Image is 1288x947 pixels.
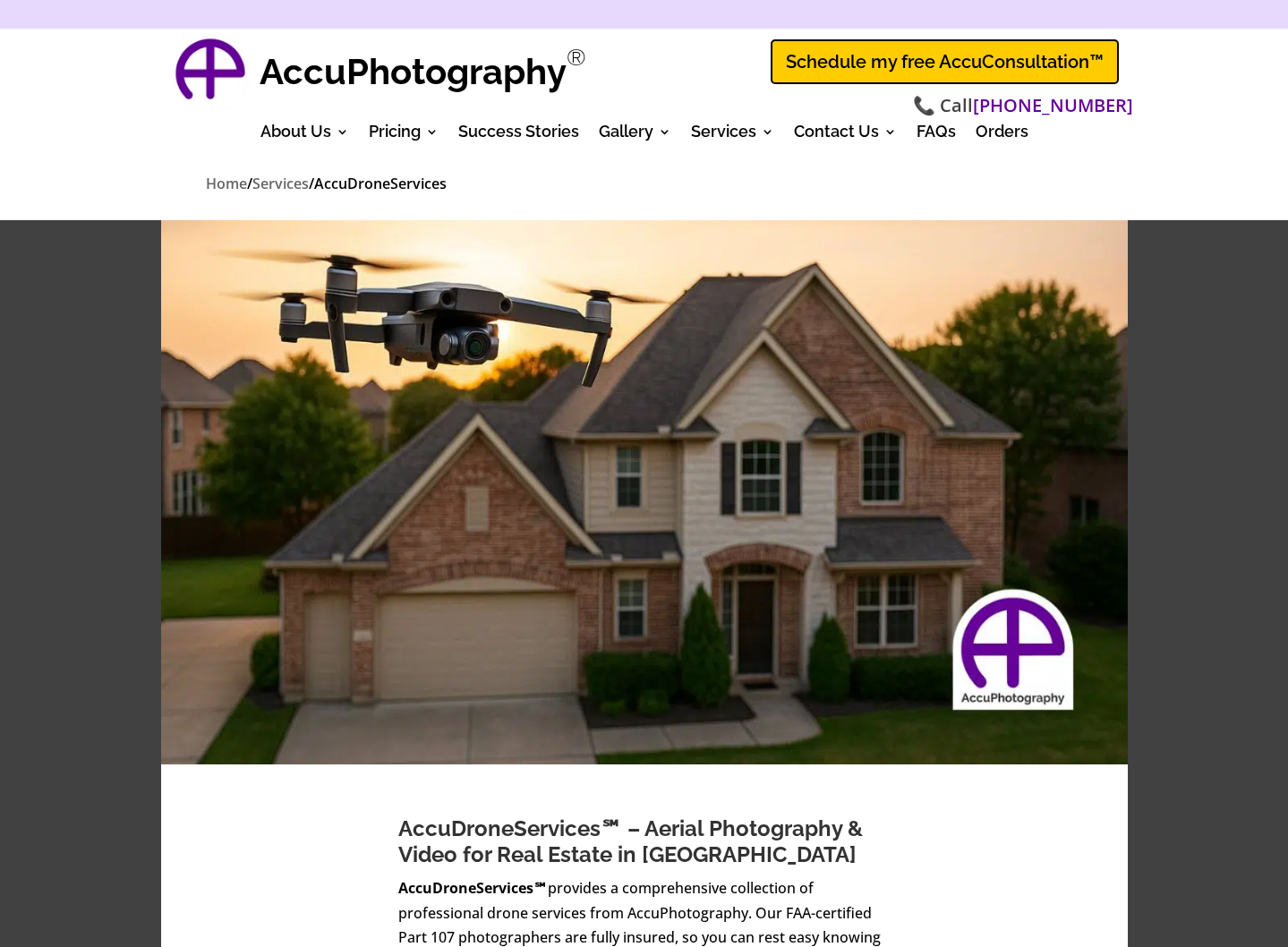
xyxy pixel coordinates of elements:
[260,125,349,145] a: About Us
[458,125,579,145] a: Success Stories
[260,50,567,92] strong: AccuPhotography
[369,125,439,145] a: Pricing
[771,39,1119,84] a: Schedule my free AccuConsultation™
[161,220,1128,764] img: Elevate Listings With Accudroneservices
[309,174,314,193] span: /
[398,878,548,898] strong: AccuDroneServices℠
[161,775,1128,784] h3: Elevate Listings with AccuDroneServices
[314,174,447,193] span: AccuDroneServices
[917,125,956,145] a: FAQs
[976,125,1028,145] a: Orders
[794,125,897,145] a: Contact Us
[170,33,251,114] a: AccuPhotography Logo - Professional Real Estate Photography and Media Services in Dallas, Texas
[247,174,252,193] span: /
[252,174,309,195] a: Services
[913,93,1133,119] span: 📞 Call
[206,172,1083,196] nav: breadcrumbs
[398,815,863,867] span: AccuDroneServices℠ – Aerial Photography & Video for Real Estate in [GEOGRAPHIC_DATA]
[973,93,1133,119] a: [PHONE_NUMBER]
[170,33,251,114] img: AccuPhotography
[691,125,774,145] a: Services
[567,44,586,71] sup: Registered Trademark
[599,125,671,145] a: Gallery
[206,174,247,195] a: Home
